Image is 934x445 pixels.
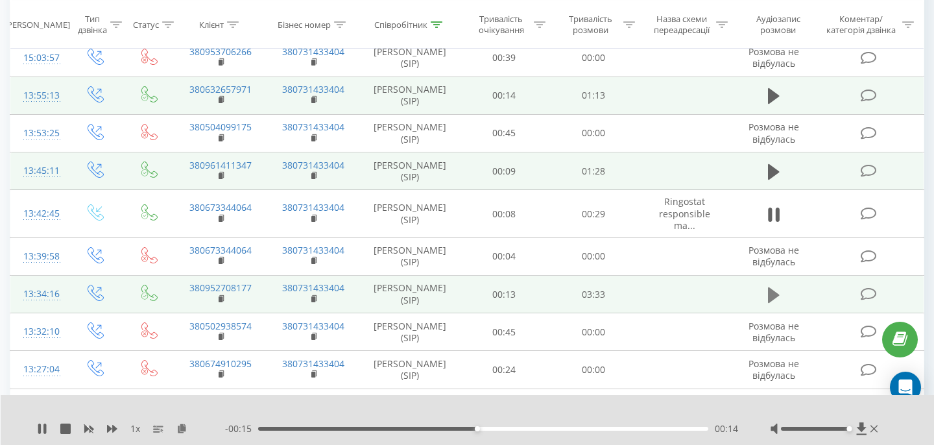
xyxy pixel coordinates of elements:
div: 13:27:04 [23,357,54,382]
td: 00:04 [460,237,549,275]
td: 00:00 [549,114,638,152]
div: Тривалість розмови [560,14,620,36]
td: 03:33 [549,276,638,313]
td: [PERSON_NAME] (SIP) [360,389,460,426]
span: 1 x [130,422,140,435]
div: Тривалість очікування [472,14,531,36]
a: 380731433404 [282,282,344,294]
a: 380504099175 [189,121,252,133]
td: 00:29 [549,190,638,238]
td: [PERSON_NAME] (SIP) [360,114,460,152]
a: 380632657971 [189,83,252,95]
span: 00:14 [715,422,738,435]
td: 00:14 [460,77,549,114]
td: 00:00 [549,39,638,77]
td: 00:39 [460,39,549,77]
td: 00:00 [549,237,638,275]
td: [PERSON_NAME] (SIP) [360,276,460,313]
a: 380731433404 [282,357,344,370]
div: [PERSON_NAME] [5,19,70,30]
div: 15:03:57 [23,45,54,71]
td: 00:24 [460,351,549,389]
span: Розмова не відбулась [748,320,799,344]
a: 380731433404 [282,45,344,58]
div: Аудіозапис розмови [743,14,813,36]
div: 13:34:16 [23,282,54,307]
div: Клієнт [199,19,224,30]
div: 13:53:25 [23,121,54,146]
a: 380674910295 [189,357,252,370]
td: 00:19 [460,389,549,426]
div: Коментар/категорія дзвінка [823,14,899,36]
div: Open Intercom Messenger [890,372,921,403]
a: 380731433404 [282,121,344,133]
td: 00:45 [460,313,549,351]
div: Співробітник [374,19,427,30]
td: [PERSON_NAME] (SIP) [360,351,460,389]
div: 13:42:45 [23,201,54,226]
td: [PERSON_NAME] (SIP) [360,77,460,114]
a: 380731433404 [282,159,344,171]
a: 380673344064 [189,201,252,213]
a: 380952708177 [189,282,252,294]
div: 13:55:13 [23,83,54,108]
td: 00:13 [460,276,549,313]
a: 380502938574 [189,320,252,332]
div: 13:32:10 [23,319,54,344]
td: [PERSON_NAME] (SIP) [360,313,460,351]
td: [PERSON_NAME] (SIP) [360,237,460,275]
span: Розмова не відбулась [748,244,799,268]
div: 13:45:11 [23,158,54,184]
a: 380673344064 [189,244,252,256]
a: 380731433404 [282,201,344,213]
td: [PERSON_NAME] (SIP) [360,39,460,77]
td: 00:08 [460,190,549,238]
td: 01:13 [549,77,638,114]
div: Бізнес номер [278,19,331,30]
span: Розмова не відбулась [748,45,799,69]
span: Розмова не відбулась [748,121,799,145]
td: 03:15 [549,389,638,426]
td: 01:28 [549,152,638,190]
td: 00:00 [549,351,638,389]
div: Accessibility label [847,426,852,431]
a: 380731433404 [282,83,344,95]
div: Тип дзвінка [78,14,107,36]
div: 13:39:58 [23,244,54,269]
td: 00:45 [460,114,549,152]
span: Розмова не відбулась [748,357,799,381]
div: Accessibility label [475,426,480,431]
a: 380731433404 [282,320,344,332]
td: [PERSON_NAME] (SIP) [360,152,460,190]
span: - 00:15 [225,422,258,435]
td: 00:00 [549,313,638,351]
div: Назва схеми переадресації [650,14,713,36]
a: 380731433404 [282,244,344,256]
a: 380953706266 [189,45,252,58]
span: Ringostat responsible ma... [659,195,710,231]
a: 380961411347 [189,159,252,171]
td: 00:09 [460,152,549,190]
td: [PERSON_NAME] (SIP) [360,190,460,238]
div: Статус [133,19,159,30]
